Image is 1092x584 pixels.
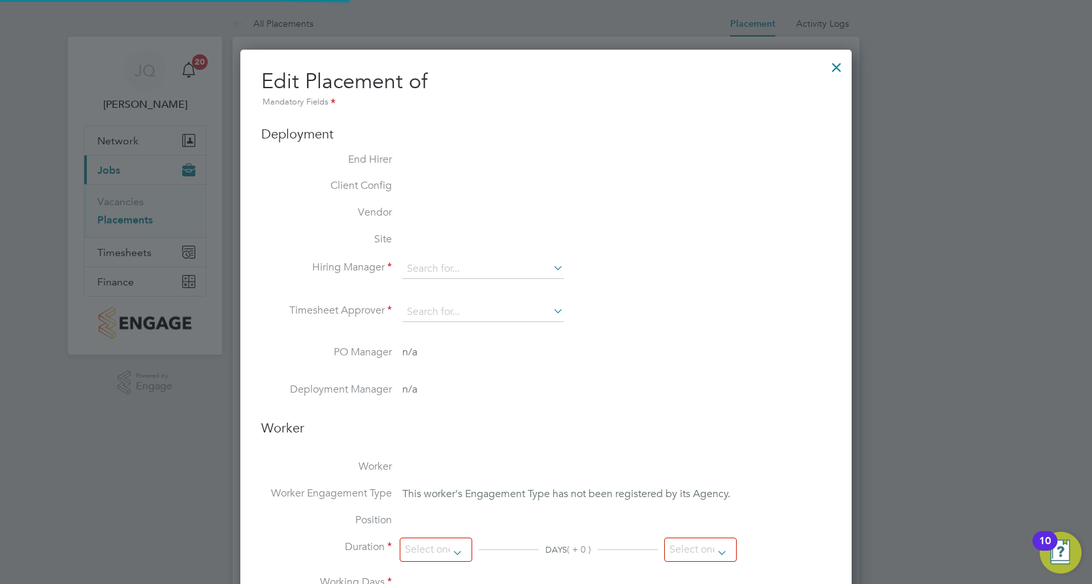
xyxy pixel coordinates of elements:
[402,302,564,322] input: Search for...
[567,543,591,555] span: ( + 0 )
[261,460,392,474] label: Worker
[261,95,831,110] div: Mandatory Fields
[1040,532,1082,574] button: Open Resource Center, 10 new notifications
[261,487,392,500] label: Worker Engagement Type
[261,69,427,94] span: Edit Placement of
[261,206,392,219] label: Vendor
[261,233,392,246] label: Site
[261,419,831,447] h3: Worker
[402,383,417,396] span: n/a
[402,259,564,279] input: Search for...
[261,261,392,274] label: Hiring Manager
[261,179,392,193] label: Client Config
[664,538,737,562] input: Select one
[261,125,831,142] h3: Deployment
[261,383,392,397] label: Deployment Manager
[261,153,392,167] label: End Hirer
[400,538,472,562] input: Select one
[261,346,392,359] label: PO Manager
[402,487,730,500] span: This worker's Engagement Type has not been registered by its Agency.
[261,540,392,554] label: Duration
[261,304,392,317] label: Timesheet Approver
[261,513,392,527] label: Position
[402,346,417,359] span: n/a
[1039,541,1051,558] div: 10
[545,544,567,555] span: DAYS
